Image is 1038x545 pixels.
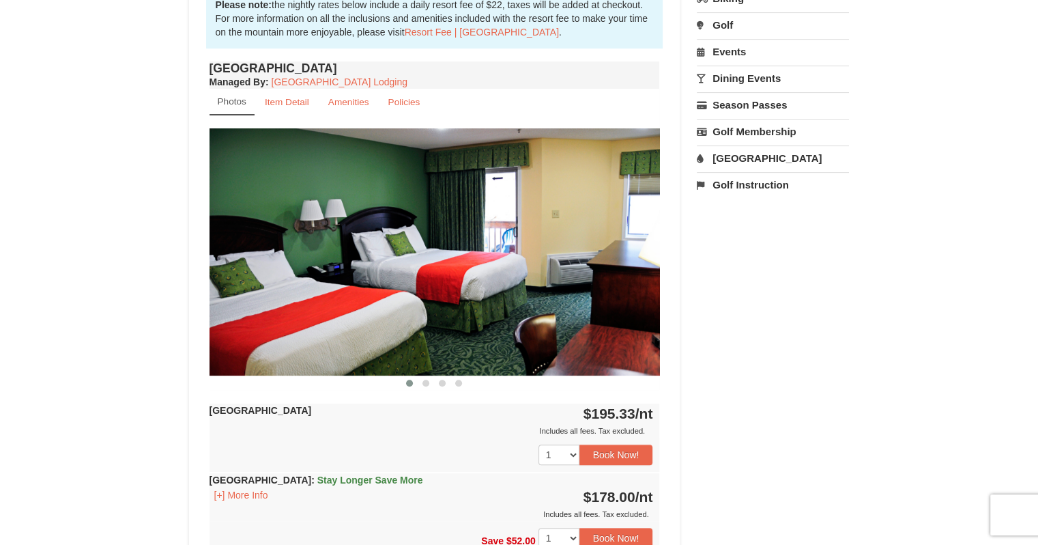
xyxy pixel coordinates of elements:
a: Dining Events [697,66,849,91]
span: Managed By [210,76,265,87]
img: 18876286-41-233aa5f3.jpg [210,128,660,375]
a: [GEOGRAPHIC_DATA] [697,145,849,171]
button: Book Now! [579,445,653,465]
div: Includes all fees. Tax excluded. [210,507,653,521]
a: Events [697,39,849,64]
strong: : [210,76,269,87]
strong: $195.33 [583,406,653,421]
a: Policies [379,89,429,115]
a: Item Detail [256,89,318,115]
small: Item Detail [265,97,309,107]
span: Stay Longer Save More [317,475,423,486]
a: Golf [697,12,849,38]
a: Amenities [319,89,378,115]
h4: [GEOGRAPHIC_DATA] [210,61,660,75]
a: Season Passes [697,92,849,117]
span: /nt [635,489,653,505]
a: Resort Fee | [GEOGRAPHIC_DATA] [405,27,559,38]
strong: [GEOGRAPHIC_DATA] [210,475,423,486]
small: Photos [218,96,246,107]
small: Policies [388,97,420,107]
div: Includes all fees. Tax excluded. [210,424,653,438]
small: Amenities [328,97,369,107]
a: [GEOGRAPHIC_DATA] Lodging [272,76,407,87]
span: $178.00 [583,489,635,505]
span: /nt [635,406,653,421]
a: Photos [210,89,255,115]
button: [+] More Info [210,488,273,503]
a: Golf Membership [697,119,849,144]
span: : [311,475,315,486]
strong: [GEOGRAPHIC_DATA] [210,405,312,416]
a: Golf Instruction [697,172,849,197]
